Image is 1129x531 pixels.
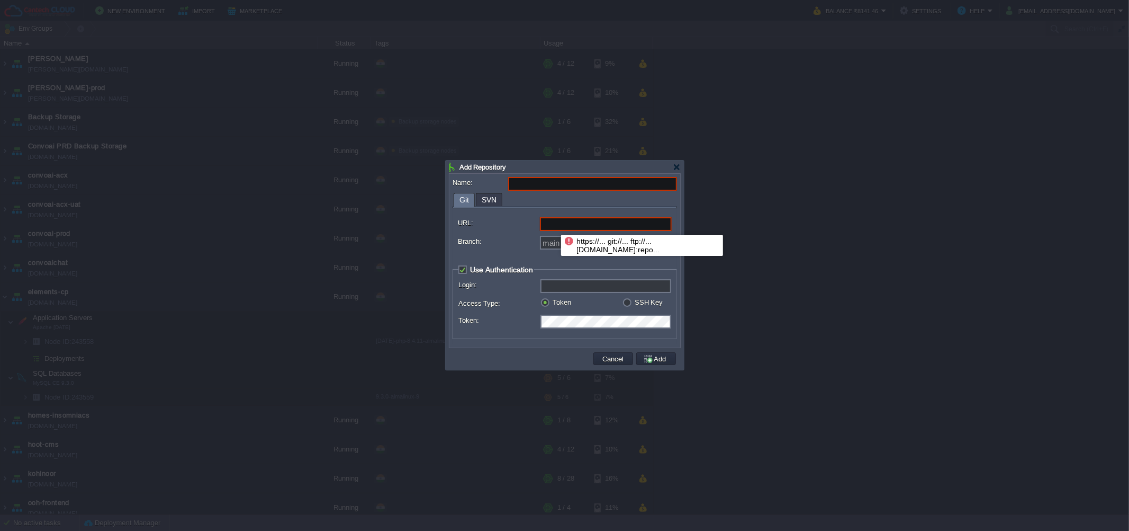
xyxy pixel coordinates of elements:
[564,236,720,255] div: https://... git://... ftp://... [DOMAIN_NAME]:repo...
[470,265,533,274] span: Use Authentication
[459,163,507,171] span: Add Repository
[459,193,469,207] span: Git
[635,298,663,306] label: SSH Key
[458,315,539,326] label: Token:
[453,177,507,188] label: Name:
[458,298,539,309] label: Access Type:
[643,354,670,364] button: Add
[458,217,539,228] label: URL:
[482,193,496,206] span: SVN
[600,354,627,364] button: Cancel
[553,298,571,306] label: Token
[458,279,539,290] label: Login:
[458,236,539,247] label: Branch:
